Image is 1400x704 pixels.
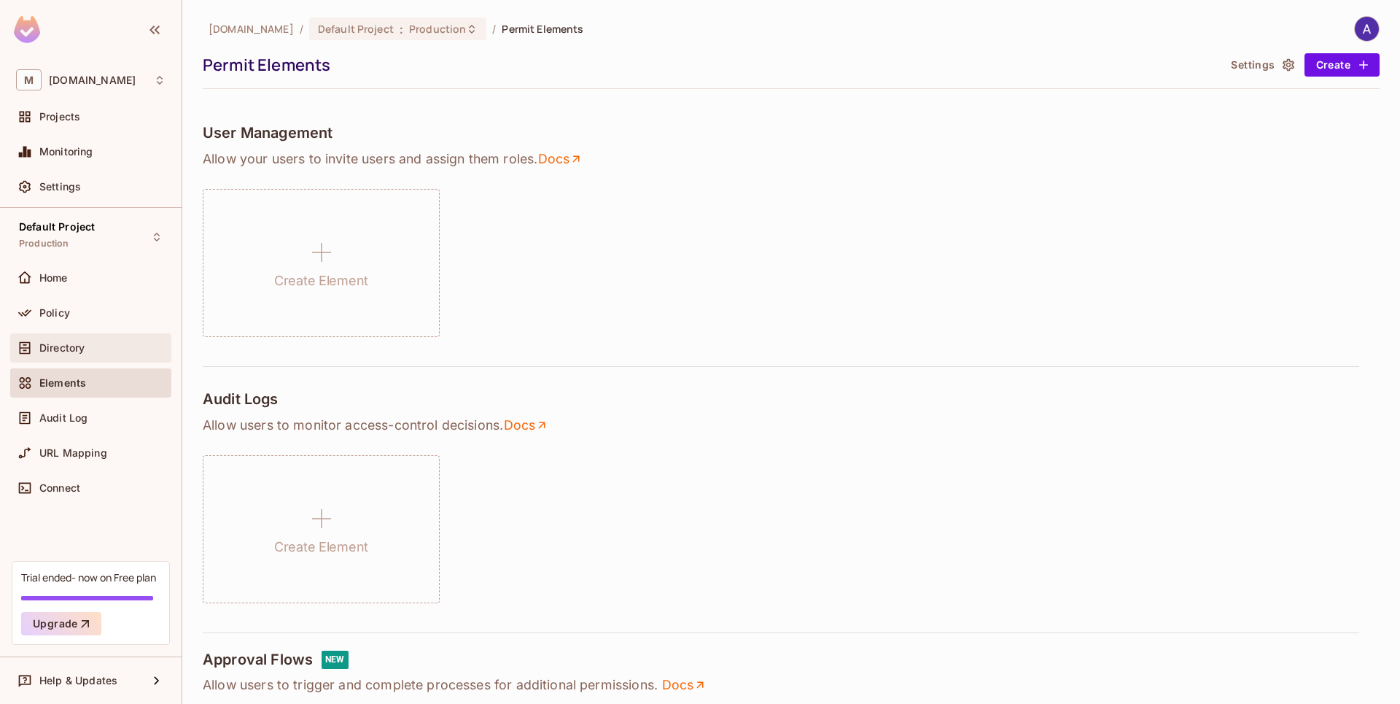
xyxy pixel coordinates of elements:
span: Audit Log [39,412,87,424]
h4: Approval Flows [203,651,313,669]
span: Production [19,238,69,250]
p: Allow users to monitor access-control decisions . [203,417,1380,434]
a: Docs [661,676,707,694]
span: Directory [39,342,85,354]
span: Workspace: mail.ru [49,74,136,86]
span: Policy [39,307,70,319]
button: Create [1304,53,1380,77]
span: Permit Elements [502,22,583,36]
li: / [300,22,303,36]
div: Permit Elements [203,54,1218,76]
button: Settings [1225,53,1298,77]
span: M [16,69,42,90]
div: NEW [322,651,348,669]
span: URL Mapping [39,447,107,459]
span: Settings [39,181,81,193]
span: Projects [39,111,80,123]
a: Docs [503,417,549,434]
h4: User Management [203,124,332,142]
h4: Audit Logs [203,390,279,408]
span: Monitoring [39,146,93,158]
img: SReyMgAAAABJRU5ErkJggg== [14,16,40,43]
li: / [492,22,496,36]
p: Allow users to trigger and complete processes for additional permissions. [203,676,1380,694]
a: Docs [537,150,583,168]
button: Upgrade [21,612,101,635]
span: Default Project [19,221,95,233]
div: Trial ended- now on Free plan [21,570,156,584]
span: Help & Updates [39,675,117,686]
span: Elements [39,377,86,389]
p: Allow your users to invite users and assign them roles . [203,150,1380,168]
img: Alexey Nenartovich [1355,17,1379,41]
span: Default Project [318,22,394,36]
span: : [399,23,404,35]
span: Connect [39,482,80,494]
h1: Create Element [274,270,368,292]
span: Home [39,272,68,284]
span: Production [409,22,466,36]
h1: Create Element [274,536,368,558]
span: the active workspace [209,22,294,36]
